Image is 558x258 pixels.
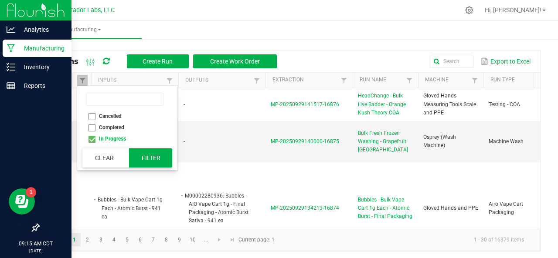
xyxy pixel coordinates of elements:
a: Manufacturing [21,21,142,39]
button: Clear [82,148,126,168]
p: [DATE] [4,248,68,254]
span: Bulk Fresh Frozen Washing - Grapefruit [GEOGRAPHIC_DATA] [358,129,413,154]
span: Gloved Hands and PPE [423,205,478,211]
a: Page 6 [134,233,146,246]
a: Filter [470,75,480,86]
a: Filter [252,75,262,86]
inline-svg: Manufacturing [7,44,15,53]
p: Analytics [15,24,68,35]
a: Go to the last page [226,233,238,246]
span: MP-20250929140000-16875 [271,138,339,144]
button: Filter [129,148,173,168]
span: MP-20250929134213-16874 [271,205,339,211]
a: Page 7 [147,233,160,246]
span: Curador Labs, LLC [63,7,115,14]
a: Page 1 [68,233,81,246]
p: Inventory [15,62,68,72]
span: Go to the next page [216,236,223,243]
a: Filter [404,75,415,86]
a: Filter [339,75,349,86]
div: Manage settings [464,6,475,14]
span: Create Run [143,58,173,65]
span: Gloved Hands Measuring Tools Scale and PPE [423,93,476,115]
li: Bubbles - Bulk Vape Cart 1g Each - Atomic Burst - 941 ea [96,195,165,221]
kendo-pager: Current page: 1 [39,229,540,251]
button: Export to Excel [479,54,533,69]
span: Osprey (Wash Machine) [423,134,456,148]
a: Page 8 [160,233,173,246]
span: Go to the last page [229,236,236,243]
a: Run NameSortable [360,77,404,84]
span: Airo Vape Cart Packaging [489,201,523,215]
inline-svg: Reports [7,81,15,90]
td: - [178,121,265,162]
iframe: Resource center unread badge [26,187,36,198]
p: Reports [15,80,68,91]
inline-svg: Inventory [7,63,15,71]
kendo-pager-info: 1 - 30 of 16379 items [280,233,531,247]
a: Page 5 [121,233,133,246]
th: Outputs [178,73,265,88]
span: Hi, [PERSON_NAME]! [485,7,541,13]
p: Manufacturing [15,43,68,54]
a: Go to the next page [213,233,226,246]
a: Page 3 [95,233,107,246]
span: Bubbles - Bulk Vape Cart 1g Each - Atomic Burst - Final Packaging [358,196,413,221]
button: Create Run [127,54,189,68]
a: MachineSortable [425,77,469,84]
iframe: Resource center [9,188,35,214]
span: Machine Wash [489,138,524,144]
div: All Runs [45,54,283,69]
span: Create Work Order [210,58,260,65]
a: Page 2 [81,233,94,246]
th: Inputs [91,73,178,88]
input: Search [430,55,473,68]
a: Page 11 [200,233,212,246]
span: Manufacturing [21,26,142,34]
span: Testing - COA [489,101,520,107]
a: ExtractionSortable [272,77,338,84]
span: HeadChange - Bulk Live Badder - Orange Kush Theory COA [358,92,413,117]
button: Create Work Order [193,54,277,68]
span: MP-20250929141517-16876 [271,101,339,107]
inline-svg: Analytics [7,25,15,34]
a: Filter [77,75,88,86]
p: 09:15 AM CDT [4,240,68,248]
a: Run TypeSortable [490,77,534,84]
a: Filter [164,75,175,86]
a: Page 9 [173,233,186,246]
a: Page 10 [187,233,199,246]
li: M00002280936: Bubbles - AIO Vape Cart 1g - Final Packaging - Atomic Burst Sativa - 941 ea [184,191,252,225]
a: Page 4 [108,233,120,246]
td: - [178,88,265,121]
